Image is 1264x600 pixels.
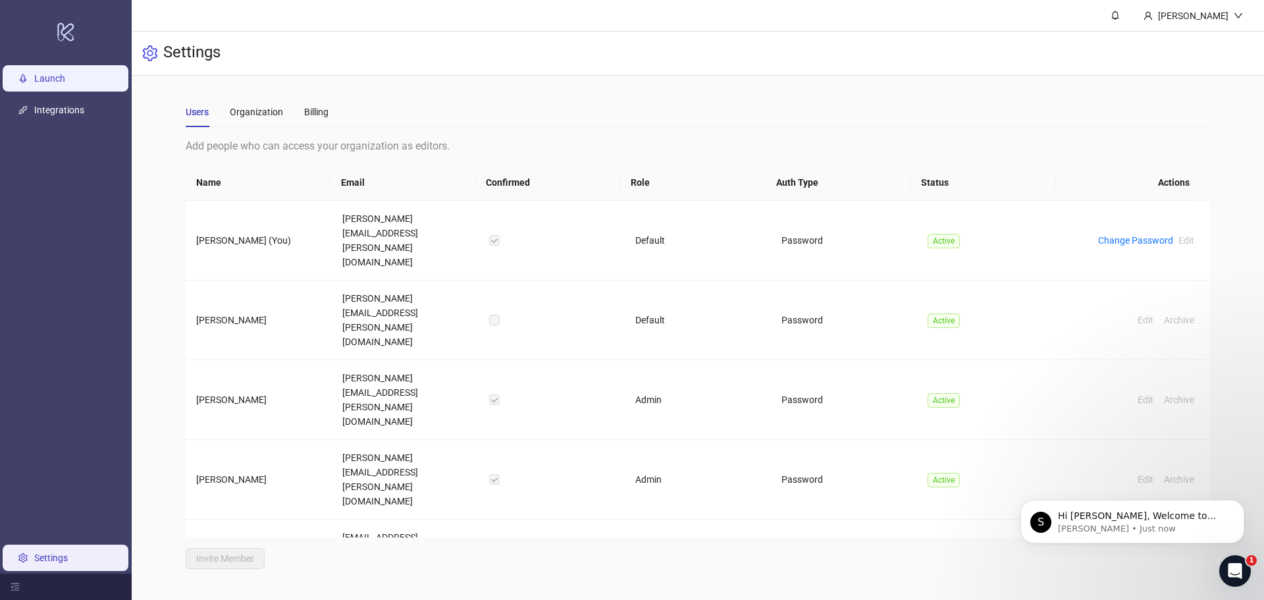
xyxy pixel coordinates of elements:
span: 1 [1246,555,1257,566]
th: Name [186,165,330,201]
span: Active [928,234,960,248]
td: Default [625,520,771,570]
td: [PERSON_NAME][EMAIL_ADDRESS][PERSON_NAME][DOMAIN_NAME] [332,201,478,281]
td: [PERSON_NAME] [186,281,332,360]
td: Password [771,440,917,520]
span: menu-fold [11,582,20,591]
button: Edit [1132,392,1159,408]
th: Confirmed [475,165,620,201]
span: Active [928,473,960,487]
div: Add people who can access your organization as editors. [186,138,1210,154]
span: setting [142,45,158,61]
h3: Settings [163,42,221,65]
th: Status [910,165,1055,201]
span: down [1234,11,1243,20]
td: Default [625,281,771,360]
button: Invite Member [186,548,265,569]
iframe: Intercom notifications message [1001,472,1264,564]
td: [PERSON_NAME][EMAIL_ADDRESS][PERSON_NAME][DOMAIN_NAME] [332,360,478,440]
a: Settings [34,553,68,563]
span: user [1144,11,1153,20]
td: Admin [625,360,771,440]
div: Billing [304,105,329,119]
td: [PERSON_NAME] [186,360,332,440]
td: [EMAIL_ADDRESS][DOMAIN_NAME] [332,520,478,570]
th: Email [330,165,475,201]
td: [PERSON_NAME][EMAIL_ADDRESS][PERSON_NAME][DOMAIN_NAME] [332,281,478,360]
th: Actions [1055,165,1200,201]
td: Password [771,360,917,440]
span: Active [928,314,960,328]
a: Change Password [1098,235,1173,246]
td: Password [771,201,917,281]
button: Archive [1159,392,1199,408]
button: Edit [1132,312,1159,328]
th: Auth Type [766,165,910,201]
td: Default [625,201,771,281]
button: Edit [1173,232,1199,248]
td: Admin [625,440,771,520]
iframe: Intercom live chat [1219,555,1251,587]
a: Integrations [34,105,84,115]
td: [PERSON_NAME][EMAIL_ADDRESS][PERSON_NAME][DOMAIN_NAME] [332,440,478,520]
th: Role [620,165,765,201]
td: [PERSON_NAME] [186,440,332,520]
a: Launch [34,73,65,84]
span: Active [928,393,960,408]
td: [PERSON_NAME] [186,520,332,570]
button: Archive [1159,312,1199,328]
span: bell [1111,11,1120,20]
td: [PERSON_NAME] (You) [186,201,332,281]
div: [PERSON_NAME] [1153,9,1234,23]
td: Password [771,281,917,360]
div: Organization [230,105,283,119]
div: Users [186,105,209,119]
